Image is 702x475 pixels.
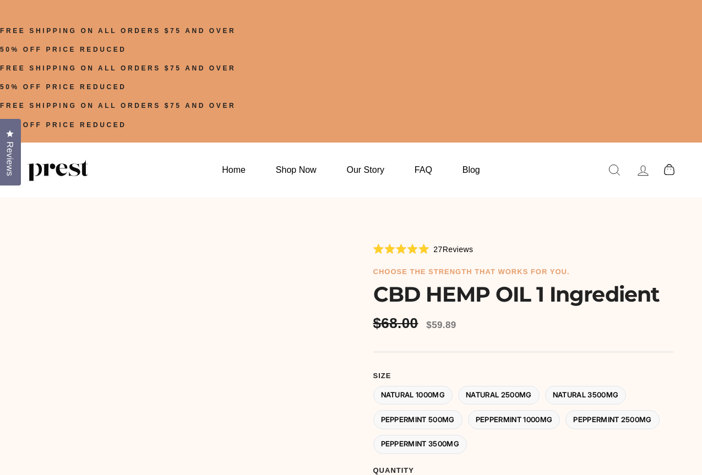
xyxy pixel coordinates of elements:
ul: Primary [208,159,493,181]
span: $68.00 [373,315,421,332]
label: Quantity [373,466,673,475]
label: Peppermint 500MG [373,410,462,429]
label: Size [373,372,673,380]
a: Blog [449,159,494,181]
a: FAQ [401,159,446,181]
span: Reviews [443,245,474,254]
label: Natural 1000MG [373,386,453,405]
a: Our Story [333,159,398,181]
label: Natural 3500MG [545,386,627,405]
label: Peppermint 3500MG [373,435,467,454]
span: 27 [433,245,442,254]
span: $59.89 [426,320,456,330]
a: Home [208,159,259,181]
span: Reviews [3,141,17,176]
h1: CBD HEMP OIL 1 Ingredient [373,282,673,307]
img: PREST ORGANICS [28,159,88,181]
a: Shop Now [262,159,330,181]
label: Peppermint 1000MG [468,410,560,429]
div: 27Reviews [373,243,474,255]
label: Natural 2500MG [458,386,540,405]
label: Peppermint 2500MG [565,410,660,429]
h6: choose the strength that works for you. [373,267,673,276]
